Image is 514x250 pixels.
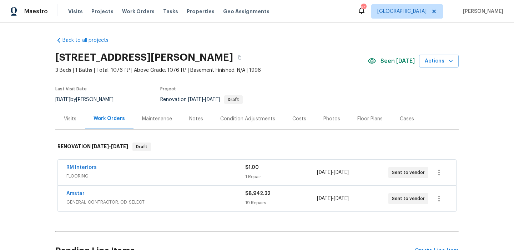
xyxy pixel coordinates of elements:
a: Amstar [66,191,85,196]
div: Work Orders [94,115,125,122]
span: [DATE] [334,170,349,175]
span: Geo Assignments [223,8,269,15]
span: [DATE] [317,196,332,201]
div: Condition Adjustments [220,115,275,122]
span: Work Orders [122,8,155,15]
span: Last Visit Date [55,87,87,91]
span: Renovation [160,97,243,102]
div: 51 [361,4,366,11]
span: Properties [187,8,215,15]
div: 19 Repairs [245,199,317,206]
span: [DATE] [111,144,128,149]
span: Sent to vendor [392,195,428,202]
span: - [317,169,349,176]
span: - [317,195,349,202]
button: Actions [419,55,459,68]
div: Cases [400,115,414,122]
span: Project [160,87,176,91]
span: [GEOGRAPHIC_DATA] [377,8,427,15]
span: [DATE] [334,196,349,201]
a: RM Interiors [66,165,97,170]
div: RENOVATION [DATE]-[DATE]Draft [55,135,459,158]
span: [DATE] [188,97,203,102]
span: Seen [DATE] [381,57,415,65]
div: by [PERSON_NAME] [55,95,122,104]
h2: [STREET_ADDRESS][PERSON_NAME] [55,54,233,61]
span: [PERSON_NAME] [460,8,503,15]
span: Maestro [24,8,48,15]
div: Notes [189,115,203,122]
span: [DATE] [205,97,220,102]
div: Photos [323,115,340,122]
span: Sent to vendor [392,169,428,176]
span: [DATE] [317,170,332,175]
div: Costs [292,115,306,122]
span: 3 Beds | 1 Baths | Total: 1076 ft² | Above Grade: 1076 ft² | Basement Finished: N/A | 1996 [55,67,368,74]
span: $1.00 [245,165,259,170]
div: Maintenance [142,115,172,122]
span: Draft [225,97,242,102]
button: Copy Address [233,51,246,64]
h6: RENOVATION [57,142,128,151]
div: Floor Plans [357,115,383,122]
span: FLOORING [66,172,245,180]
span: Visits [68,8,83,15]
a: Back to all projects [55,37,124,44]
div: 1 Repair [245,173,317,180]
span: $8,942.32 [245,191,271,196]
span: Tasks [163,9,178,14]
span: - [188,97,220,102]
div: Visits [64,115,76,122]
span: Actions [425,57,453,66]
span: GENERAL_CONTRACTOR, OD_SELECT [66,199,245,206]
span: [DATE] [55,97,70,102]
span: - [92,144,128,149]
span: Projects [91,8,114,15]
span: [DATE] [92,144,109,149]
span: Draft [133,143,150,150]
